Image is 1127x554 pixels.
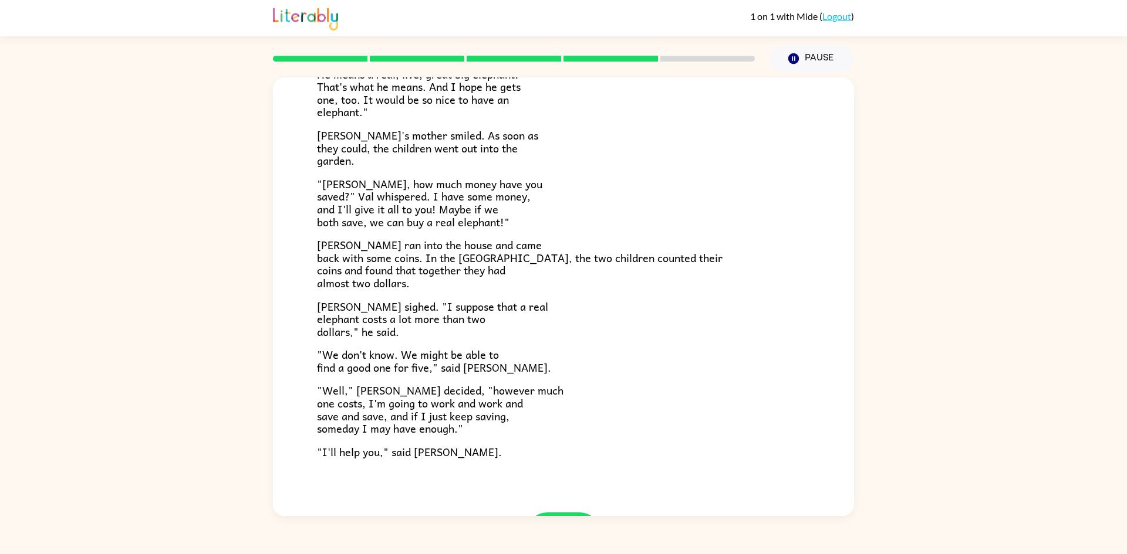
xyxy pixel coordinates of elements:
span: "We don't know. We might be able to find a good one for five," said [PERSON_NAME]. [317,346,551,376]
span: [PERSON_NAME]'s mother smiled. As soon as they could, the children went out into the garden. [317,127,538,169]
span: "I'll help you," said [PERSON_NAME]. [317,443,502,460]
img: Literably [273,5,338,30]
button: Pause [769,45,854,72]
span: [PERSON_NAME] ran into the house and came back with some coins. In the [GEOGRAPHIC_DATA], the two... [317,236,723,291]
span: "[PERSON_NAME], how much money have you saved?" Val whispered. I have some money, and I'll give i... [317,175,542,230]
span: But [PERSON_NAME]'s sister [PERSON_NAME] explained, "[PERSON_NAME] doesn't mean a little toy elep... [317,40,599,120]
a: Logout [822,11,851,22]
span: "Well," [PERSON_NAME] decided, "however much one costs, I'm going to work and work and save and s... [317,382,563,437]
span: 1 on 1 with Mide [750,11,819,22]
span: [PERSON_NAME] sighed. "I suppose that a real elephant costs a lot more than two dollars," he said. [317,298,548,340]
div: ( ) [750,11,854,22]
